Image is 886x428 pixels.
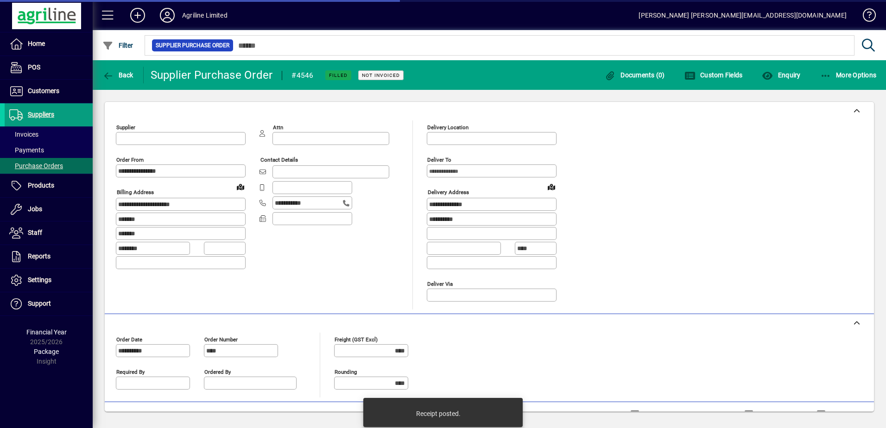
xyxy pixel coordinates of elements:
[204,336,238,342] mat-label: Order number
[759,67,803,83] button: Enquiry
[416,409,461,418] div: Receipt posted.
[828,410,862,419] label: Show Jobs
[116,124,135,131] mat-label: Supplier
[233,179,248,194] a: View on map
[544,179,559,194] a: View on map
[291,68,313,83] div: #4546
[28,63,40,71] span: POS
[28,182,54,189] span: Products
[5,292,93,315] a: Support
[427,280,453,287] mat-label: Deliver via
[102,71,133,79] span: Back
[755,410,800,419] label: Compact View
[123,7,152,24] button: Add
[5,126,93,142] a: Invoices
[362,72,400,78] span: Not Invoiced
[5,269,93,292] a: Settings
[28,111,54,118] span: Suppliers
[5,174,93,197] a: Products
[26,328,67,336] span: Financial Year
[820,71,877,79] span: More Options
[818,67,879,83] button: More Options
[762,71,800,79] span: Enquiry
[427,124,468,131] mat-label: Delivery Location
[602,67,667,83] button: Documents (0)
[684,71,743,79] span: Custom Fields
[28,300,51,307] span: Support
[102,42,133,49] span: Filter
[28,276,51,283] span: Settings
[182,8,228,23] div: Agriline Limited
[605,71,665,79] span: Documents (0)
[151,68,273,82] div: Supplier Purchase Order
[639,8,847,23] div: [PERSON_NAME] [PERSON_NAME][EMAIL_ADDRESS][DOMAIN_NAME]
[9,162,63,170] span: Purchase Orders
[329,72,348,78] span: Filled
[5,56,93,79] a: POS
[116,336,142,342] mat-label: Order date
[28,205,42,213] span: Jobs
[34,348,59,355] span: Package
[100,37,136,54] button: Filter
[9,131,38,138] span: Invoices
[28,87,59,94] span: Customers
[9,146,44,154] span: Payments
[5,221,93,245] a: Staff
[28,229,42,236] span: Staff
[5,142,93,158] a: Payments
[116,157,144,163] mat-label: Order from
[335,368,357,375] mat-label: Rounding
[156,41,229,50] span: Supplier Purchase Order
[204,368,231,375] mat-label: Ordered by
[856,2,874,32] a: Knowledge Base
[427,157,451,163] mat-label: Deliver To
[5,198,93,221] a: Jobs
[93,67,144,83] app-page-header-button: Back
[5,245,93,268] a: Reports
[5,32,93,56] a: Home
[5,158,93,174] a: Purchase Orders
[682,67,745,83] button: Custom Fields
[100,67,136,83] button: Back
[152,7,182,24] button: Profile
[5,80,93,103] a: Customers
[335,336,378,342] mat-label: Freight (GST excl)
[641,410,728,419] label: Show Line Volumes/Weights
[273,124,283,131] mat-label: Attn
[28,40,45,47] span: Home
[116,368,145,375] mat-label: Required by
[28,252,51,260] span: Reports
